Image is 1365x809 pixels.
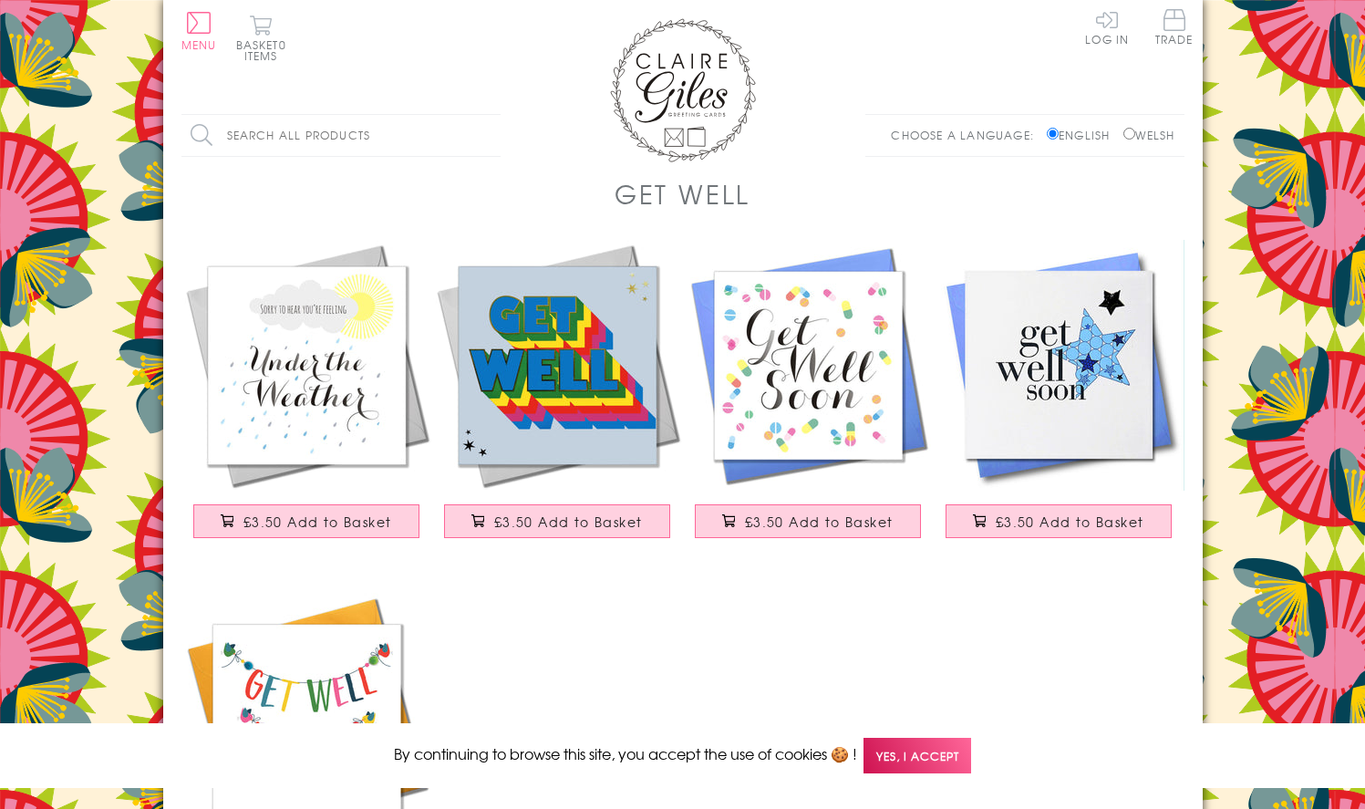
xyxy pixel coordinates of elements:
[444,504,670,538] button: £3.50 Add to Basket
[683,240,934,491] img: Get Well Card, Pills, Get Well Soon
[494,513,643,531] span: £3.50 Add to Basket
[996,513,1144,531] span: £3.50 Add to Basket
[181,12,217,50] button: Menu
[610,18,756,162] img: Claire Giles Greetings Cards
[1085,9,1129,45] a: Log In
[863,738,971,773] span: Yes, I accept
[934,240,1184,491] img: Get Well Card, Blue Star, Get Well Soon, Embellished with a shiny padded star
[432,240,683,556] a: Get Well Card, Rainbow block letters and stars, with gold foil £3.50 Add to Basket
[683,240,934,556] a: Get Well Card, Pills, Get Well Soon £3.50 Add to Basket
[1155,9,1194,48] a: Trade
[236,15,286,61] button: Basket0 items
[615,175,750,213] h1: Get Well
[244,36,286,64] span: 0 items
[891,127,1043,143] p: Choose a language:
[181,240,432,491] img: Get Well Card, Sunshine and Clouds, Sorry to hear you're Under the Weather
[1123,128,1135,140] input: Welsh
[181,115,501,156] input: Search all products
[243,513,392,531] span: £3.50 Add to Basket
[1123,127,1175,143] label: Welsh
[745,513,894,531] span: £3.50 Add to Basket
[181,36,217,53] span: Menu
[181,240,432,556] a: Get Well Card, Sunshine and Clouds, Sorry to hear you're Under the Weather £3.50 Add to Basket
[934,240,1184,556] a: Get Well Card, Blue Star, Get Well Soon, Embellished with a shiny padded star £3.50 Add to Basket
[432,240,683,491] img: Get Well Card, Rainbow block letters and stars, with gold foil
[1155,9,1194,45] span: Trade
[946,504,1172,538] button: £3.50 Add to Basket
[695,504,921,538] button: £3.50 Add to Basket
[482,115,501,156] input: Search
[1047,127,1119,143] label: English
[1047,128,1059,140] input: English
[193,504,419,538] button: £3.50 Add to Basket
